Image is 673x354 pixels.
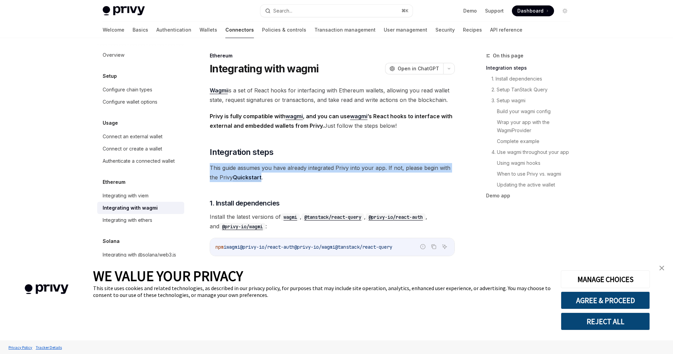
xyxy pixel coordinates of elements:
button: Toggle dark mode [559,5,570,16]
a: Integrating with viem [97,190,184,202]
a: Quickstart [233,174,261,181]
h5: Solana [103,237,120,245]
a: wagmi [286,113,303,120]
a: 2. Setup TanStack Query [486,84,576,95]
a: Transaction management [314,22,376,38]
a: Wallets [200,22,217,38]
a: Authenticate a connected wallet [97,155,184,167]
span: WE VALUE YOUR PRIVACY [93,267,243,285]
a: @privy-io/wagmi [219,223,265,230]
button: Ask AI [440,242,449,251]
span: is a set of React hooks for interfacing with Ethereum wallets, allowing you read wallet state, re... [210,86,455,105]
a: Integrating with wagmi [97,202,184,214]
a: wagmi [350,113,367,120]
a: 3. Setup wagmi [486,95,576,106]
span: 1. Install dependencies [210,198,280,208]
div: Ethereum [210,52,455,59]
a: Security [435,22,455,38]
div: Integrating with @solana/web3.js [103,251,176,259]
a: User management [384,22,427,38]
h5: Ethereum [103,178,125,186]
div: Search... [273,7,292,15]
a: Dashboard [512,5,554,16]
a: 1. Install dependencies [486,73,576,84]
h5: Setup [103,72,117,80]
h1: Integrating with wagmi [210,63,319,75]
img: company logo [10,275,83,304]
a: Welcome [103,22,124,38]
button: AGREE & PROCEED [561,291,650,309]
img: close banner [659,266,664,270]
button: Search...⌘K [260,5,413,17]
span: wagmi [226,244,240,250]
div: Integrating with ethers [103,216,152,224]
span: ⌘ K [401,8,409,14]
button: Copy the contents from the code block [429,242,438,251]
code: @privy-io/react-auth [366,213,426,221]
a: Wagmi [210,87,228,94]
a: Connectors [225,22,254,38]
div: Overview [103,51,124,59]
a: Updating the active wallet [486,179,576,190]
code: wagmi [281,213,300,221]
a: 4. Use wagmi throughout your app [486,147,576,158]
a: Basics [133,22,148,38]
button: Report incorrect code [418,242,427,251]
span: @tanstack/react-query [335,244,392,250]
a: When to use Privy vs. wagmi [486,169,576,179]
code: @privy-io/wagmi [219,223,265,230]
a: Recipes [463,22,482,38]
div: Authenticate a connected wallet [103,157,175,165]
a: Configure chain types [97,84,184,96]
a: @privy-io/react-auth [366,213,426,220]
a: @tanstack/react-query [301,213,364,220]
a: Connect or create a wallet [97,143,184,155]
strong: Privy is fully compatible with , and you can use ’s React hooks to interface with external and em... [210,113,452,129]
span: Open in ChatGPT [398,65,439,72]
span: npm [215,244,224,250]
button: Open in ChatGPT [385,63,443,74]
a: Connect an external wallet [97,130,184,143]
div: Integrating with viem [103,192,149,200]
a: Demo [463,7,477,14]
span: Dashboard [517,7,543,14]
div: Configure chain types [103,86,152,94]
a: Privacy Policy [7,341,34,353]
span: Integration steps [210,147,273,158]
a: Integrating with @solana/web3.js [97,249,184,261]
span: @privy-io/react-auth [240,244,294,250]
a: API reference [490,22,522,38]
a: Authentication [156,22,191,38]
div: Connect or create a wallet [103,145,162,153]
button: REJECT ALL [561,313,650,330]
a: Configure wallet options [97,96,184,108]
a: close banner [655,261,669,275]
a: Build your wagmi config [486,106,576,117]
a: Wrap your app with the WagmiProvider [486,117,576,136]
a: Support [485,7,504,14]
a: wagmi [281,213,300,220]
div: Configure wallet options [103,98,157,106]
div: Connect an external wallet [103,132,162,141]
button: MANAGE CHOICES [561,270,650,288]
span: Just follow the steps below! [210,111,455,130]
a: Integrating with ethers [97,214,184,226]
a: Tracker Details [34,341,64,353]
div: This site uses cookies and related technologies, as described in our privacy policy, for purposes... [93,285,551,298]
a: Overview [97,49,184,61]
code: @tanstack/react-query [301,213,364,221]
a: Complete example [486,136,576,147]
img: light logo [103,6,145,16]
span: @privy-io/wagmi [294,244,335,250]
span: Install the latest versions of , , , and : [210,212,455,231]
h5: Usage [103,119,118,127]
a: Using wagmi hooks [486,158,576,169]
a: Policies & controls [262,22,306,38]
span: i [224,244,226,250]
a: Demo app [486,190,576,201]
a: Integration steps [486,63,576,73]
div: Integrating with wagmi [103,204,158,212]
span: On this page [493,52,523,60]
span: This guide assumes you have already integrated Privy into your app. If not, please begin with the... [210,163,455,182]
